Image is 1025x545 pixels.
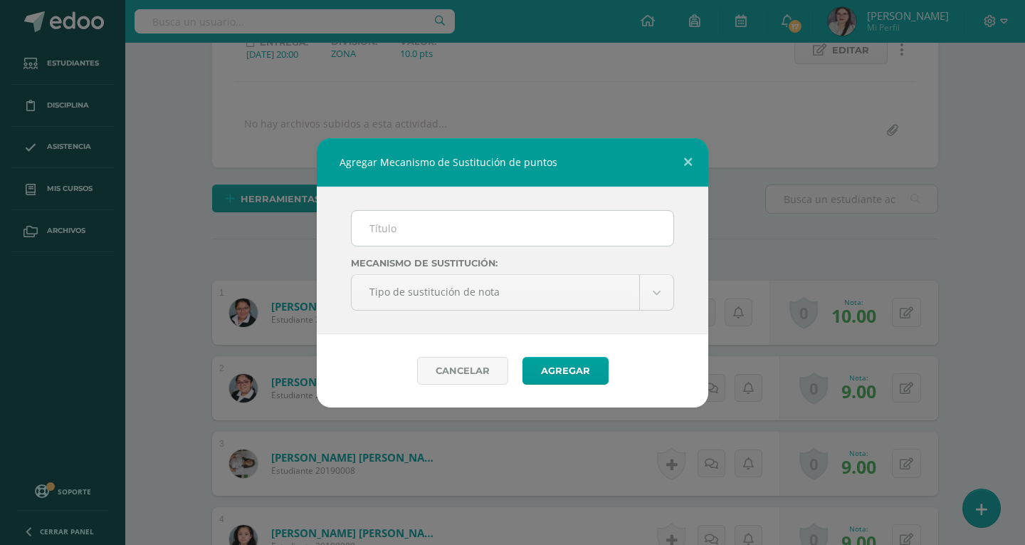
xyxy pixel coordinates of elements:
label: Mecanismo de sustitución: [351,258,674,269]
button: Close (Esc) [668,138,708,187]
div: Agregar Mecanismo de Sustitución de puntos [317,138,708,187]
a: Tipo de sustitución de nota [352,275,673,310]
span: Tipo de sustitución de nota [369,275,621,308]
input: Título [352,211,673,246]
button: Agregar [522,357,609,385]
a: Cancelar [417,357,508,385]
